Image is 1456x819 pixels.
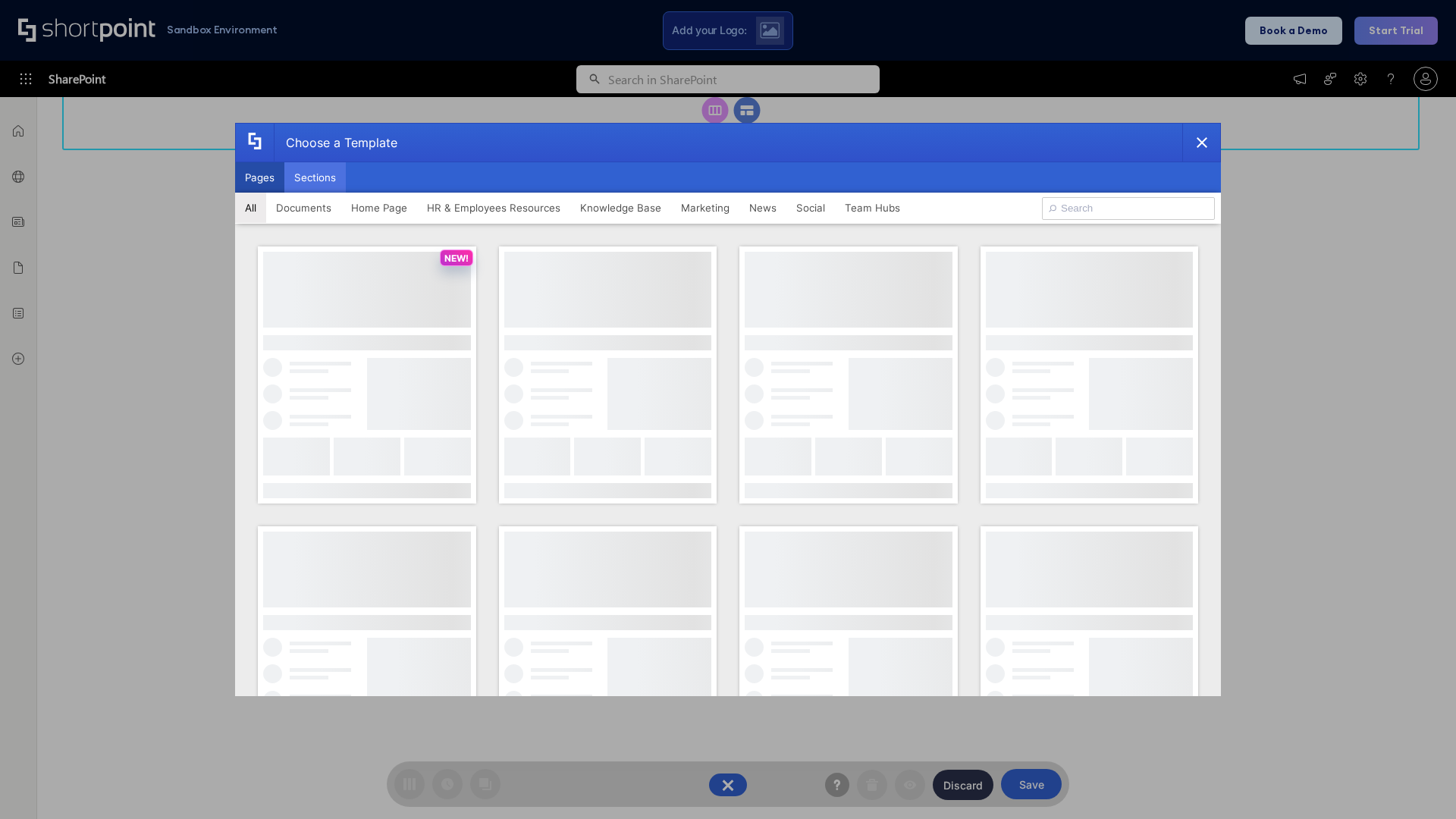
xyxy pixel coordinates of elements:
div: template selector [235,123,1221,696]
button: Pages [235,162,284,193]
button: Social [786,193,835,223]
button: Marketing [671,193,739,223]
button: Documents [266,193,341,223]
input: Search [1042,197,1215,220]
div: Choose a Template [274,124,397,162]
p: NEW! [444,253,469,264]
button: All [235,193,266,223]
button: Team Hubs [835,193,910,223]
button: Sections [284,162,346,193]
button: Knowledge Base [570,193,671,223]
button: HR & Employees Resources [417,193,570,223]
button: News [739,193,786,223]
iframe: Chat Widget [1380,746,1456,819]
button: Home Page [341,193,417,223]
